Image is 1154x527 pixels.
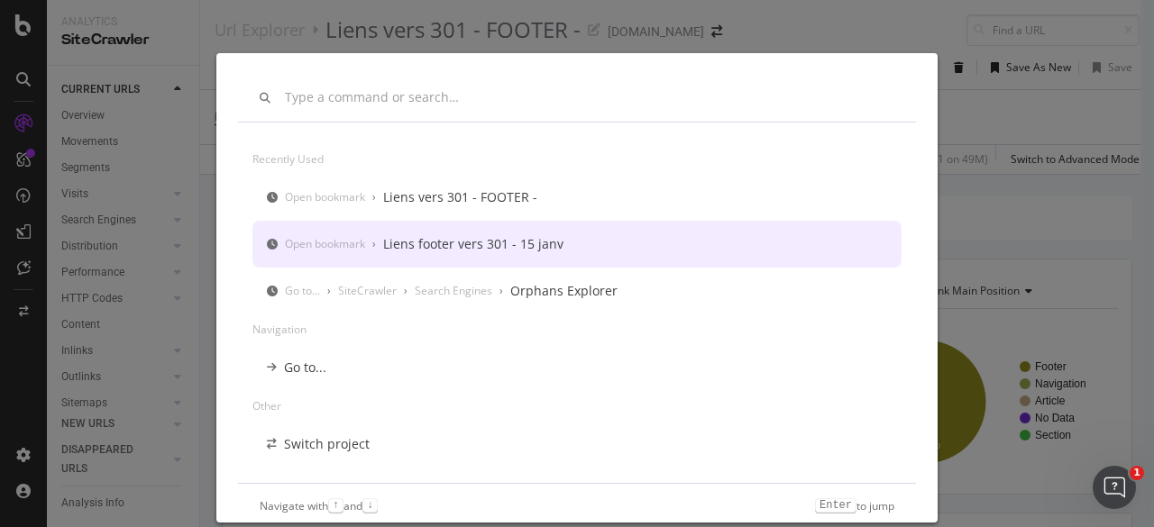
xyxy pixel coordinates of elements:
div: Orphans Explorer [510,282,618,300]
div: Navigation [252,314,902,344]
div: Open bookmark [282,482,379,500]
kbd: ↑ [328,498,343,513]
div: Go to... [285,283,320,298]
div: › [499,283,503,298]
div: Open bookmark [285,236,365,251]
div: Switch project [284,435,370,453]
div: SiteCrawler [338,283,397,298]
div: Other [252,391,902,421]
div: Recently used [252,144,902,174]
div: › [372,236,376,251]
div: Go to... [284,359,326,377]
div: Search Engines [415,283,492,298]
span: 1 [1130,466,1144,480]
div: modal [216,53,938,522]
div: › [372,189,376,204]
div: Navigate with and [260,498,378,513]
kbd: Enter [815,498,856,513]
div: Liens footer vers 301 - 15 janv [383,235,563,253]
div: › [327,283,331,298]
div: to jump [815,498,894,513]
div: › [404,283,408,298]
iframe: Intercom live chat [1093,466,1136,509]
input: Type a command or search… [285,90,894,105]
div: Open bookmark [285,189,365,204]
kbd: ↓ [362,498,378,513]
div: Liens vers 301 - FOOTER - [383,188,537,206]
